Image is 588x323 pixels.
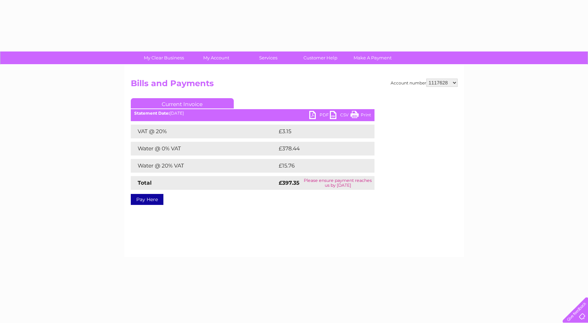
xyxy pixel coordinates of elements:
div: [DATE] [131,111,374,116]
strong: Total [138,180,152,186]
a: PDF [309,111,330,121]
a: CSV [330,111,350,121]
td: VAT @ 20% [131,125,277,138]
td: £3.15 [277,125,357,138]
td: £15.76 [277,159,360,173]
strong: £397.35 [279,180,299,186]
a: Make A Payment [344,51,401,64]
a: My Clear Business [136,51,192,64]
h2: Bills and Payments [131,79,458,92]
td: Please ensure payment reaches us by [DATE] [301,176,374,190]
a: Services [240,51,297,64]
td: Water @ 0% VAT [131,142,277,155]
td: £378.44 [277,142,362,155]
a: Customer Help [292,51,349,64]
a: Current Invoice [131,98,234,108]
a: My Account [188,51,244,64]
div: Account number [391,79,458,87]
a: Pay Here [131,194,163,205]
a: Print [350,111,371,121]
b: Statement Date: [134,111,170,116]
td: Water @ 20% VAT [131,159,277,173]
